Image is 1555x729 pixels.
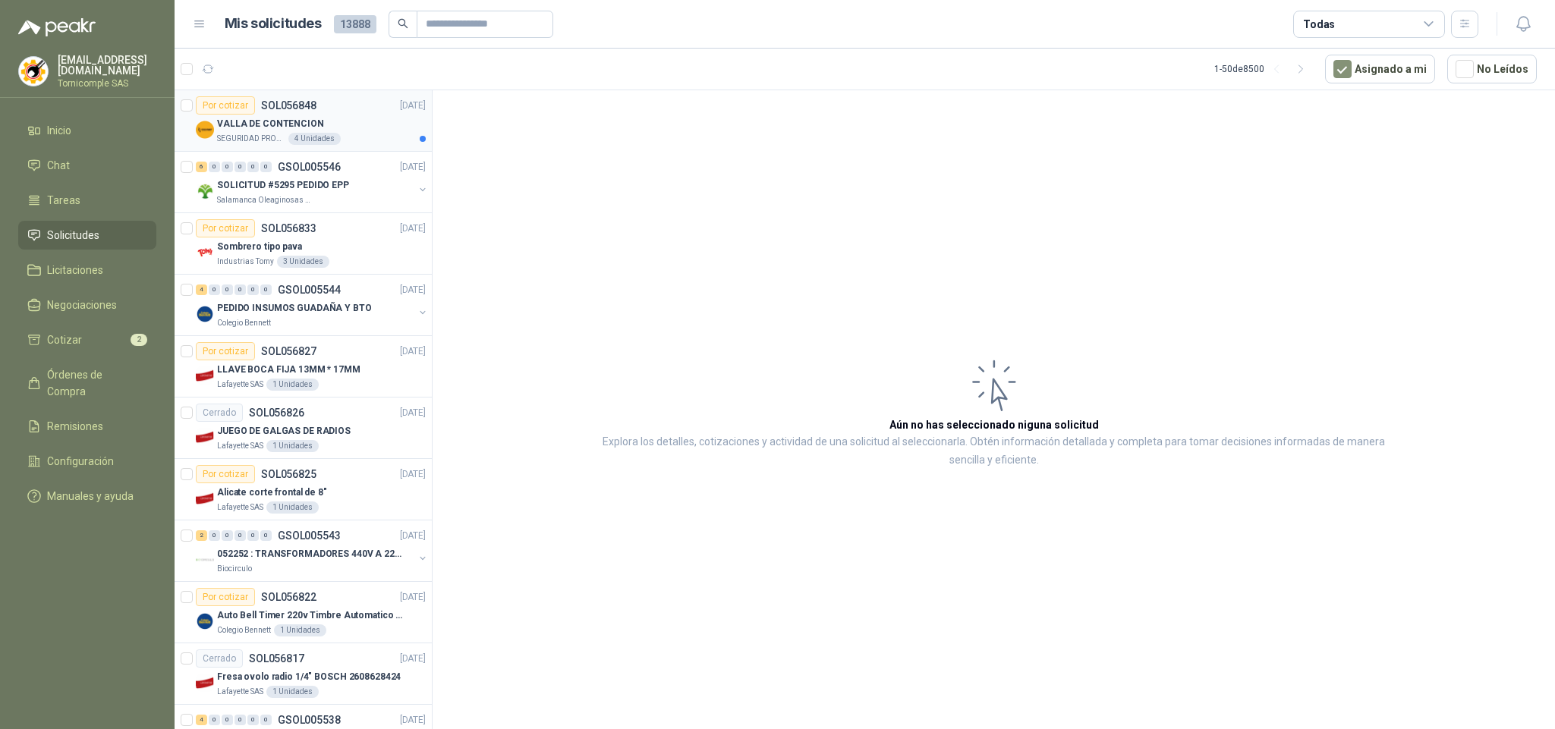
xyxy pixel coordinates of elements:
span: Configuración [47,453,114,470]
div: 0 [247,284,259,295]
p: Colegio Bennett [217,317,271,329]
div: 3 Unidades [277,256,329,268]
p: JUEGO DE GALGAS DE RADIOS [217,424,351,438]
div: 0 [222,284,233,295]
p: Lafayette SAS [217,440,263,452]
p: [DATE] [400,344,426,359]
span: Licitaciones [47,262,103,278]
a: Solicitudes [18,221,156,250]
span: Negociaciones [47,297,117,313]
p: Lafayette SAS [217,501,263,514]
a: CerradoSOL056817[DATE] Company LogoFresa ovolo radio 1/4" BOSCH 2608628424Lafayette SAS1 Unidades [175,643,432,705]
span: Chat [47,157,70,174]
p: [DATE] [400,99,426,113]
p: Auto Bell Timer 220v Timbre Automatico Para Colegios, Indust [217,608,406,623]
div: Cerrado [196,404,243,422]
img: Company Logo [196,366,214,385]
a: Por cotizarSOL056822[DATE] Company LogoAuto Bell Timer 220v Timbre Automatico Para Colegios, Indu... [175,582,432,643]
p: 052252 : TRANSFORMADORES 440V A 220 V [217,547,406,561]
div: 1 Unidades [274,624,326,636]
p: LLAVE BOCA FIJA 13MM * 17MM [217,363,360,377]
p: SOLICITUD #5295 PEDIDO EPP [217,178,349,193]
p: [DATE] [400,222,426,236]
span: Órdenes de Compra [47,366,142,400]
p: [DATE] [400,406,426,420]
p: [DATE] [400,529,426,543]
p: Alicate corte frontal de 8" [217,485,327,500]
p: [DATE] [400,713,426,727]
div: 0 [260,284,272,295]
a: Manuales y ayuda [18,482,156,511]
p: [EMAIL_ADDRESS][DOMAIN_NAME] [58,55,156,76]
a: Configuración [18,447,156,476]
p: Lafayette SAS [217,686,263,698]
a: Cotizar2 [18,325,156,354]
div: 1 Unidades [266,379,319,391]
h3: Aún no has seleccionado niguna solicitud [889,416,1099,433]
span: Inicio [47,122,71,139]
p: Colegio Bennett [217,624,271,636]
p: [DATE] [400,467,426,482]
a: Licitaciones [18,256,156,284]
div: 1 Unidades [266,501,319,514]
p: GSOL005543 [278,530,341,541]
div: 4 Unidades [288,133,341,145]
p: Fresa ovolo radio 1/4" BOSCH 2608628424 [217,670,401,684]
div: Cerrado [196,649,243,668]
span: Cotizar [47,332,82,348]
p: Industrias Tomy [217,256,274,268]
span: 2 [131,334,147,346]
p: Explora los detalles, cotizaciones y actividad de una solicitud al seleccionarla. Obtén informaci... [584,433,1403,470]
span: Solicitudes [47,227,99,244]
p: SOL056848 [261,100,316,111]
div: Por cotizar [196,588,255,606]
img: Company Logo [196,612,214,630]
a: Negociaciones [18,291,156,319]
div: 0 [209,530,220,541]
a: Por cotizarSOL056833[DATE] Company LogoSombrero tipo pavaIndustrias Tomy3 Unidades [175,213,432,275]
img: Company Logo [196,428,214,446]
p: Sombrero tipo pava [217,240,302,254]
img: Logo peakr [18,18,96,36]
div: 0 [222,530,233,541]
div: 0 [222,162,233,172]
div: 4 [196,715,207,725]
button: No Leídos [1447,55,1537,83]
span: search [398,18,408,29]
p: PEDIDO INSUMOS GUADAÑA Y BTO [217,301,372,316]
img: Company Logo [196,244,214,262]
p: SOL056817 [249,653,304,664]
span: Tareas [47,192,80,209]
img: Company Logo [196,674,214,692]
p: VALLA DE CONTENCION [217,117,324,131]
p: [DATE] [400,652,426,666]
div: 0 [235,715,246,725]
img: Company Logo [196,121,214,139]
div: 0 [247,715,259,725]
div: 0 [235,530,246,541]
a: Por cotizarSOL056825[DATE] Company LogoAlicate corte frontal de 8"Lafayette SAS1 Unidades [175,459,432,520]
div: 4 [196,284,207,295]
p: SOL056826 [249,407,304,418]
h1: Mis solicitudes [225,13,322,35]
p: SEGURIDAD PROVISER LTDA [217,133,285,145]
div: 6 [196,162,207,172]
p: GSOL005544 [278,284,341,295]
a: 4 0 0 0 0 0 GSOL005544[DATE] Company LogoPEDIDO INSUMOS GUADAÑA Y BTOColegio Bennett [196,281,429,329]
div: 0 [209,162,220,172]
a: 6 0 0 0 0 0 GSOL005546[DATE] Company LogoSOLICITUD #5295 PEDIDO EPPSalamanca Oleaginosas SAS [196,158,429,206]
div: Por cotizar [196,96,255,115]
div: 0 [260,715,272,725]
div: Todas [1303,16,1335,33]
button: Asignado a mi [1325,55,1435,83]
div: Por cotizar [196,342,255,360]
p: Biocirculo [217,563,252,575]
img: Company Logo [19,57,48,86]
div: 0 [222,715,233,725]
div: 0 [260,530,272,541]
p: Tornicomple SAS [58,79,156,88]
p: Lafayette SAS [217,379,263,391]
div: 0 [209,715,220,725]
div: 0 [235,162,246,172]
span: Manuales y ayuda [47,488,134,504]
